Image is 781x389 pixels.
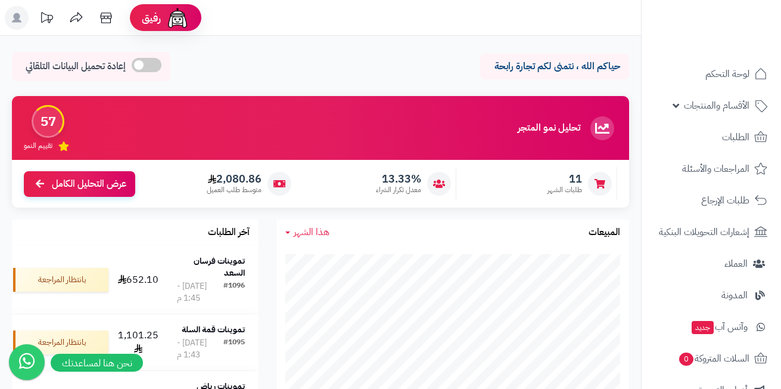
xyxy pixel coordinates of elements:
a: عرض التحليل الكامل [24,171,135,197]
span: هذا الشهر [294,225,329,239]
a: إشعارات التحويلات البنكية [649,218,774,246]
img: logo-2.png [700,32,770,57]
a: المدونة [649,281,774,310]
strong: تموينات فرسان السعد [194,255,245,279]
a: هذا الشهر [285,226,329,239]
a: لوحة التحكم [649,60,774,88]
span: تقييم النمو [24,141,52,151]
div: بانتظار المراجعة [13,331,108,354]
span: عرض التحليل الكامل [52,177,126,191]
span: المدونة [721,287,748,304]
h3: آخر الطلبات [208,227,250,238]
span: العملاء [724,255,748,272]
a: العملاء [649,249,774,278]
span: إشعارات التحويلات البنكية [659,224,749,240]
span: السلات المتروكة [678,350,749,367]
span: إعادة تحميل البيانات التلقائي [26,60,126,73]
h3: المبيعات [589,227,620,238]
div: #1095 [223,337,245,361]
span: 13.33% [376,172,421,186]
a: الطلبات [649,123,774,152]
a: المراجعات والأسئلة [649,155,774,183]
a: طلبات الإرجاع [649,186,774,215]
span: الطلبات [722,129,749,146]
span: طلبات الإرجاع [701,192,749,209]
a: تحديثات المنصة [32,6,61,33]
span: طلبات الشهر [547,185,582,195]
span: 2,080.86 [207,172,262,186]
img: ai-face.png [166,6,189,30]
div: [DATE] - 1:43 م [177,337,223,361]
div: #1096 [223,280,245,304]
span: لوحة التحكم [705,66,749,82]
div: بانتظار المراجعة [13,268,108,292]
td: 652.10 [113,246,163,314]
span: معدل تكرار الشراء [376,185,421,195]
span: الأقسام والمنتجات [684,97,749,114]
p: حياكم الله ، نتمنى لكم تجارة رابحة [489,60,620,73]
a: السلات المتروكة0 [649,344,774,373]
span: رفيق [142,11,161,25]
a: وآتس آبجديد [649,313,774,341]
span: 11 [547,172,582,186]
span: المراجعات والأسئلة [682,160,749,177]
td: 1,101.25 [113,314,163,371]
strong: تموينات قمة السلة [182,323,245,336]
span: وآتس آب [690,319,748,335]
h3: تحليل نمو المتجر [518,123,580,134]
span: 0 [679,353,693,366]
span: متوسط طلب العميل [207,185,262,195]
span: جديد [692,321,714,334]
div: [DATE] - 1:45 م [177,280,223,304]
